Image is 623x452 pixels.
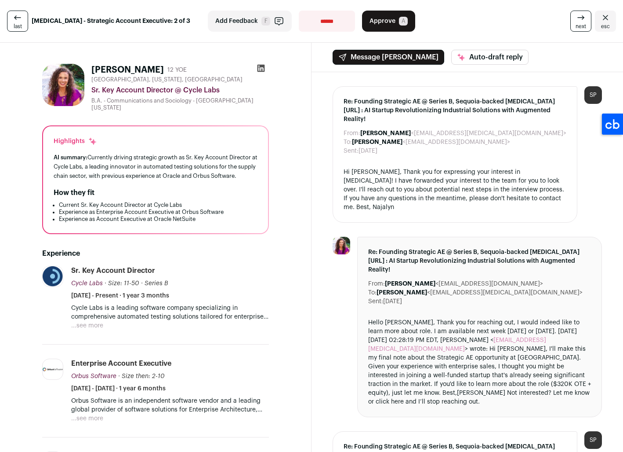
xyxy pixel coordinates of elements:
[71,304,269,321] p: Cycle Labs is a leading software company specializing in comprehensive automated testing solution...
[141,279,143,288] span: ·
[71,359,171,368] div: Enterprise Account Executive
[14,23,22,30] span: last
[344,129,360,138] dt: From:
[215,17,258,26] span: Add Feedback
[71,373,116,379] span: Orbus Software
[344,147,359,155] dt: Sent:
[59,202,257,209] li: Current Sr. Key Account Director at Cycle Labs
[54,154,87,160] span: AI summary:
[584,86,602,104] div: SP
[399,17,408,26] span: A
[368,297,383,306] dt: Sent:
[344,168,566,212] div: Hi [PERSON_NAME], Thank you for expressing your interest in [MEDICAL_DATA]! I have forwarded your...
[360,129,566,138] dd: <[EMAIL_ADDRESS][MEDICAL_DATA][DOMAIN_NAME]>
[54,137,97,146] div: Highlights
[43,367,63,372] img: ac39795b78968c9e2fd37c044677e76692d88cc5f962fba1af7b565aad271e5e.png
[344,138,352,147] dt: To:
[71,384,166,393] span: [DATE] - [DATE] · 1 year 6 months
[91,76,243,83] span: [GEOGRAPHIC_DATA], [US_STATE], [GEOGRAPHIC_DATA]
[595,11,616,32] a: Close
[368,279,385,288] dt: From:
[7,11,28,32] a: last
[451,50,529,65] button: Auto-draft reply
[344,97,566,124] span: Re: Founding Strategic AE @ Series B, Sequoia-backed [MEDICAL_DATA][URL] : AI Startup Revolutioni...
[377,288,583,297] dd: <[EMAIL_ADDRESS][MEDICAL_DATA][DOMAIN_NAME]>
[59,216,257,223] li: Experience as Account Executive at Oracle NetSuite
[570,11,591,32] a: next
[71,266,155,276] div: Sr. Key Account Director
[71,321,103,330] button: ...see more
[145,280,168,287] span: Series B
[91,97,269,111] div: B.A. - Communications and Sociology - [GEOGRAPHIC_DATA][US_STATE]
[59,209,257,216] li: Experience as Enterprise Account Executive at Orbus Software
[54,187,94,198] h2: How they fit
[601,23,610,30] span: esc
[362,11,415,32] button: Approve A
[71,280,103,287] span: Cycle Labs
[385,279,543,288] dd: <[EMAIL_ADDRESS][DOMAIN_NAME]>
[368,248,591,274] span: Re: Founding Strategic AE @ Series B, Sequoia-backed [MEDICAL_DATA][URL] : AI Startup Revolutioni...
[576,23,586,30] span: next
[369,17,395,26] span: Approve
[360,130,411,136] b: [PERSON_NAME]
[43,266,63,287] img: 2f460e2755a9173e957211ffb7d5d7563f802a9607f67a9276643e479b6026eb.jpg
[71,291,169,300] span: [DATE] - Present · 1 year 3 months
[368,318,591,406] div: Hello [PERSON_NAME], Thank you for reaching out, I would indeed like to learn more about role. I ...
[352,139,402,145] b: [PERSON_NAME]
[118,373,165,379] span: · Size then: 2-10
[71,414,103,423] button: ...see more
[385,281,435,287] b: [PERSON_NAME]
[91,85,269,96] div: Sr. Key Account Director @ Cycle Labs
[208,11,292,32] button: Add Feedback F
[32,17,190,26] strong: [MEDICAL_DATA] - Strategic Account Executive: 2 of 3
[377,290,427,296] b: [PERSON_NAME]
[261,17,270,26] span: F
[167,66,187,74] div: 12 YOE
[71,397,269,414] p: Orbus Software is an independent software vendor and a leading global provider of software soluti...
[333,50,444,65] button: Message [PERSON_NAME]
[368,288,377,297] dt: To:
[42,64,84,106] img: e4f6b90c7c4efcab2ede5e0dbe1584c02b8f38241161f7dda19ea077b97c3d53
[91,64,164,76] h1: [PERSON_NAME]
[359,147,377,155] dd: [DATE]
[383,297,402,306] dd: [DATE]
[42,248,269,259] h2: Experience
[352,138,510,147] dd: <[EMAIL_ADDRESS][DOMAIN_NAME]>
[105,280,139,287] span: · Size: 11-50
[333,237,350,254] img: e4f6b90c7c4efcab2ede5e0dbe1584c02b8f38241161f7dda19ea077b97c3d53
[584,431,602,449] div: SP
[54,153,257,180] div: Currently driving strategic growth as Sr. Key Account Director at Cycle Labs, a leading innovator...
